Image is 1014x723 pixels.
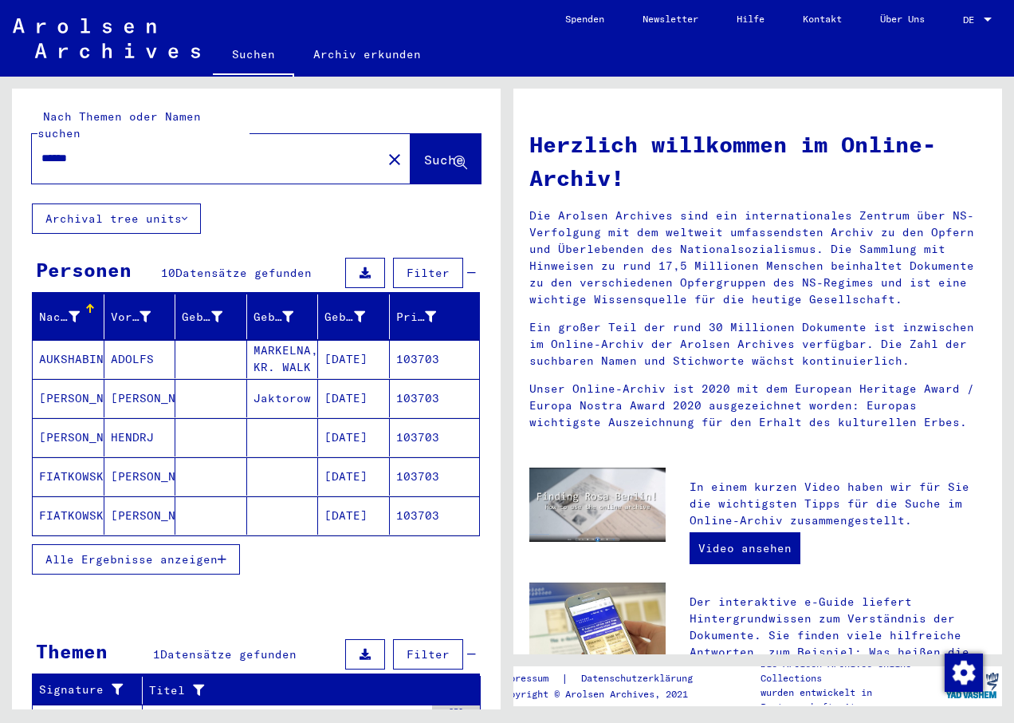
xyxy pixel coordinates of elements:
p: Unser Online-Archiv ist 2020 mit dem European Heritage Award / Europa Nostra Award 2020 ausgezeic... [529,381,986,431]
div: Personen [36,255,132,284]
mat-header-cell: Geburt‏ [247,294,319,339]
a: Impressum [498,670,561,687]
a: Archiv erkunden [294,35,440,73]
span: Datensätze gefunden [160,647,297,662]
div: Geburtsname [182,304,246,330]
mat-cell: ADOLFS [104,340,176,378]
mat-cell: [DATE] [318,496,390,535]
div: Signature [39,682,122,698]
div: Geburtsdatum [324,309,365,326]
mat-header-cell: Prisoner # [390,294,480,339]
img: Zustimmung ändern [945,654,983,692]
mat-cell: 103703 [390,457,480,496]
mat-cell: 103703 [390,418,480,456]
mat-header-cell: Geburtsname [175,294,247,339]
img: video.jpg [529,468,666,542]
mat-cell: FIATKOWSKI [33,457,104,496]
p: In einem kurzen Video haben wir für Sie die wichtigsten Tipps für die Suche im Online-Archiv zusa... [690,479,986,529]
div: 350 [432,705,480,721]
div: Titel [149,678,461,703]
mat-cell: [DATE] [318,379,390,417]
mat-cell: FIATKOWSKI [33,496,104,535]
div: Signature [39,678,142,703]
mat-cell: 103703 [390,496,480,535]
mat-cell: HENDRJ [104,418,176,456]
mat-cell: [PERSON_NAME] [33,418,104,456]
div: Geburtsname [182,309,222,326]
mat-header-cell: Vorname [104,294,176,339]
span: 10 [161,266,175,280]
mat-cell: Jaktorow [247,379,319,417]
div: Geburt‏ [253,304,318,330]
mat-cell: 103703 [390,340,480,378]
button: Clear [379,143,411,175]
div: Prisoner # [396,309,437,326]
button: Filter [393,639,463,670]
a: Suchen [213,35,294,77]
span: Filter [407,266,450,280]
button: Archival tree units [32,203,201,234]
img: yv_logo.png [942,666,1002,705]
button: Filter [393,258,463,288]
mat-label: Nach Themen oder Namen suchen [37,109,201,140]
span: Suche [424,152,464,168]
div: | [498,670,712,687]
mat-cell: [PERSON_NAME] [104,457,176,496]
mat-cell: AUKSHABINTS [33,340,104,378]
div: Geburtsdatum [324,304,389,330]
div: Vorname [111,309,151,326]
mat-icon: close [385,150,404,169]
button: Suche [411,134,481,184]
div: Vorname [111,304,175,330]
p: wurden entwickelt in Partnerschaft mit [760,685,941,714]
span: 1 [153,647,160,662]
p: Die Arolsen Archives sind ein internationales Zentrum über NS-Verfolgung mit dem weltweit umfasse... [529,207,986,308]
mat-cell: [DATE] [318,418,390,456]
img: eguide.jpg [529,583,666,674]
mat-cell: [PERSON_NAME] [104,496,176,535]
p: Die Arolsen Archives Online-Collections [760,657,941,685]
p: Der interaktive e-Guide liefert Hintergrundwissen zum Verständnis der Dokumente. Sie finden viele... [690,594,986,694]
span: Datensätze gefunden [175,266,312,280]
mat-cell: [DATE] [318,340,390,378]
button: Alle Ergebnisse anzeigen [32,544,240,575]
mat-header-cell: Geburtsdatum [318,294,390,339]
mat-header-cell: Nachname [33,294,104,339]
a: Datenschutzerklärung [568,670,712,687]
div: Zustimmung ändern [944,653,982,691]
span: Alle Ergebnisse anzeigen [45,552,218,567]
div: Nachname [39,304,104,330]
div: Titel [149,682,441,699]
div: Themen [36,637,108,666]
span: Filter [407,647,450,662]
img: Arolsen_neg.svg [13,18,200,58]
mat-cell: 103703 [390,379,480,417]
mat-cell: [PERSON_NAME] [104,379,176,417]
h1: Herzlich willkommen im Online-Archiv! [529,128,986,195]
p: Copyright © Arolsen Archives, 2021 [498,687,712,701]
p: Ein großer Teil der rund 30 Millionen Dokumente ist inzwischen im Online-Archiv der Arolsen Archi... [529,319,986,369]
a: Video ansehen [690,532,800,564]
mat-cell: MARKELNA, KR. WALK [247,340,319,378]
div: Nachname [39,309,80,326]
mat-cell: [DATE] [318,457,390,496]
div: Geburt‏ [253,309,294,326]
mat-cell: [PERSON_NAME] [33,379,104,417]
span: DE [963,14,981,26]
div: Prisoner # [396,304,461,330]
